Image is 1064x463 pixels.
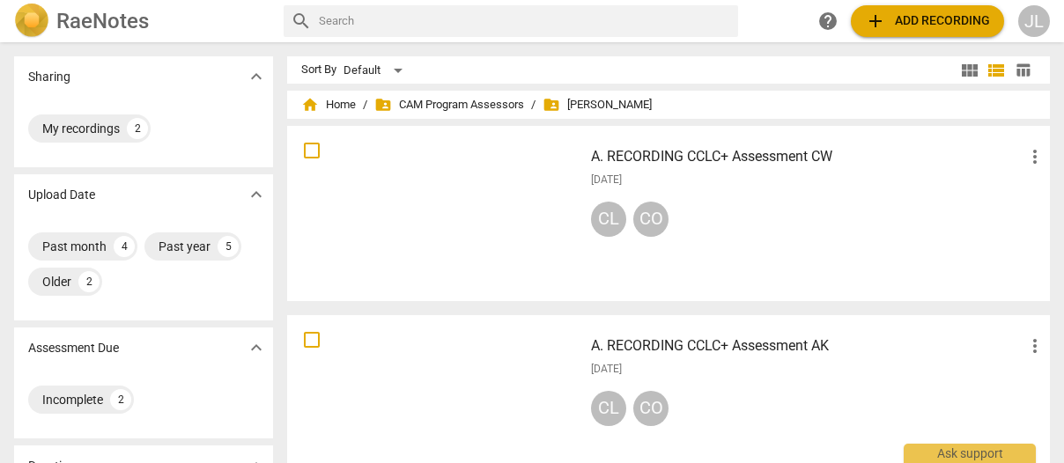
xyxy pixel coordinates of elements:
span: [DATE] [591,173,622,187]
div: CO [633,391,669,426]
span: add [865,11,886,32]
span: home [301,96,319,114]
span: table_chart [1015,62,1031,78]
h3: A. RECORDING CCLC+ Assessment CW [591,146,1024,167]
div: Incomplete [42,391,103,408]
div: 2 [127,118,148,139]
span: view_list [986,60,1007,81]
a: A. RECORDING CCLC+ Assessment CW[DATE]CLCO [293,132,1044,295]
div: Past month [42,238,107,255]
span: folder_shared [374,96,392,114]
button: List view [983,57,1009,84]
button: Show more [243,181,270,208]
div: Past year [159,238,211,255]
span: view_module [959,60,980,81]
span: [DATE] [591,362,622,377]
span: help [817,11,839,32]
div: Ask support [904,444,1036,463]
span: expand_more [246,66,267,87]
div: 4 [114,236,135,257]
button: Upload [851,5,1004,37]
p: Assessment Due [28,339,119,357]
a: LogoRaeNotes [14,4,270,39]
button: JL [1018,5,1050,37]
div: 5 [218,236,239,257]
span: more_vert [1024,335,1046,356]
div: CO [633,202,669,237]
h3: A. RECORDING CCLC+ Assessment AK [591,335,1024,356]
button: Show more [243,63,270,90]
div: My recordings [42,120,120,137]
button: Show more [243,334,270,361]
span: / [531,99,536,112]
input: Search [319,7,731,35]
div: CL [591,391,626,426]
div: Default [344,56,409,85]
div: 2 [78,271,100,292]
div: Older [42,273,71,290]
a: Help [812,5,844,37]
img: Logo [14,4,49,39]
div: 2 [110,389,131,410]
span: Home [301,96,356,114]
span: expand_more [246,337,267,358]
button: Table view [1009,57,1036,84]
p: Sharing [28,68,70,86]
span: more_vert [1024,146,1046,167]
span: Add recording [865,11,990,32]
span: search [291,11,312,32]
div: Sort By [301,63,336,77]
span: CAM Program Assessors [374,96,524,114]
span: folder_shared [543,96,560,114]
span: expand_more [246,184,267,205]
span: [PERSON_NAME] [543,96,652,114]
div: CL [591,202,626,237]
h2: RaeNotes [56,9,149,33]
p: Upload Date [28,186,95,204]
span: / [363,99,367,112]
button: Tile view [957,57,983,84]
